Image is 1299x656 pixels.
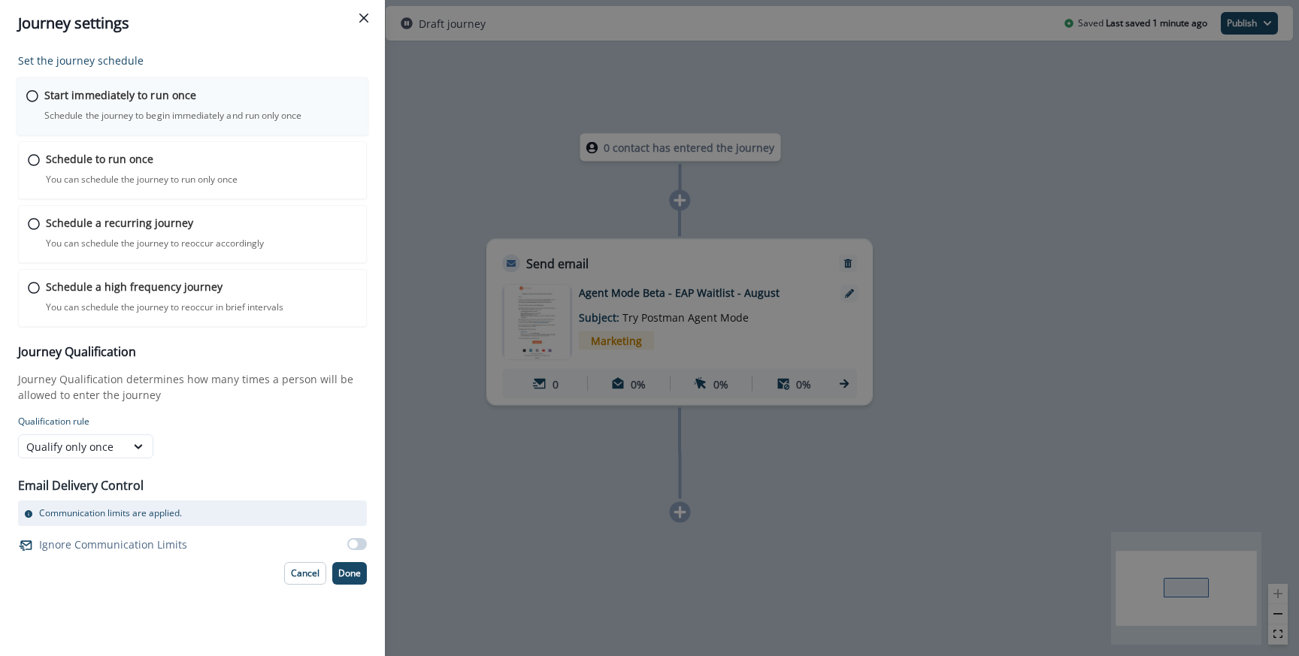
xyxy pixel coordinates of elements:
p: You can schedule the journey to run only once [46,173,238,186]
button: Done [332,562,367,585]
p: You can schedule the journey to reoccur in brief intervals [46,301,283,314]
p: Set the journey schedule [18,53,367,68]
p: Schedule to run once [46,151,153,167]
p: Schedule a recurring journey [46,215,193,231]
p: Qualification rule [18,415,367,428]
h3: Journey Qualification [18,345,367,359]
p: Schedule a high frequency journey [46,279,223,295]
p: Cancel [291,568,319,579]
p: Schedule the journey to begin immediately and run only once [44,109,301,122]
p: Communication limits are applied. [39,506,182,520]
p: Journey Qualification determines how many times a person will be allowed to enter the journey [18,371,367,403]
p: Email Delivery Control [18,476,144,494]
p: Ignore Communication Limits [39,537,187,552]
p: You can schedule the journey to reoccur accordingly [46,237,264,250]
p: Start immediately to run once [44,87,196,103]
button: Cancel [284,562,326,585]
div: Qualify only once [26,439,118,455]
button: Close [352,6,376,30]
div: Journey settings [18,12,367,35]
p: Done [338,568,361,579]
